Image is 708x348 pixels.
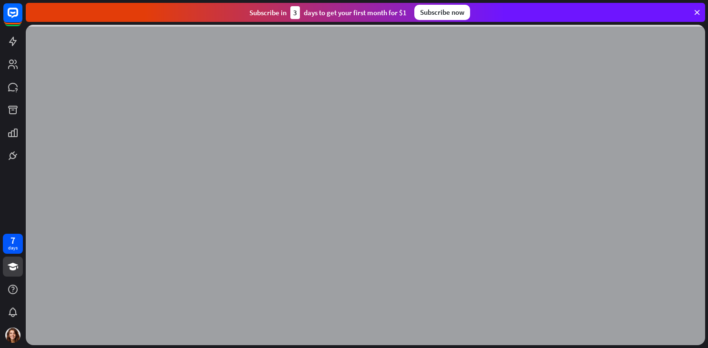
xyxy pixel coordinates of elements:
[10,236,15,245] div: 7
[8,245,18,251] div: days
[290,6,300,19] div: 3
[3,234,23,254] a: 7 days
[414,5,470,20] div: Subscribe now
[249,6,407,19] div: Subscribe in days to get your first month for $1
